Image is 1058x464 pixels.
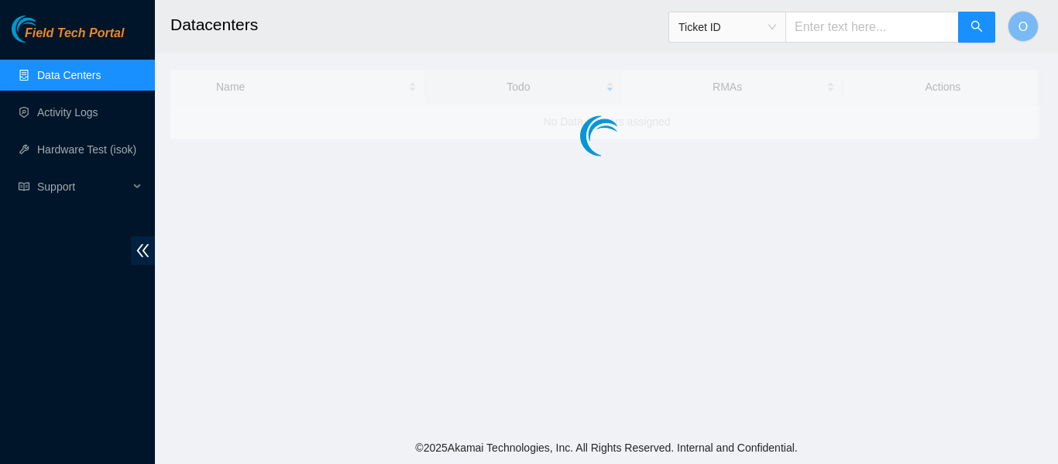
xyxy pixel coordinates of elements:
a: Data Centers [37,69,101,81]
footer: © 2025 Akamai Technologies, Inc. All Rights Reserved. Internal and Confidential. [155,431,1058,464]
span: search [970,20,983,35]
input: Enter text here... [785,12,959,43]
button: O [1008,11,1039,42]
span: O [1018,17,1028,36]
span: Field Tech Portal [25,26,124,41]
button: search [958,12,995,43]
span: Ticket ID [678,15,776,39]
span: read [19,181,29,192]
a: Hardware Test (isok) [37,143,136,156]
img: Akamai Technologies [12,15,78,43]
span: double-left [131,236,155,265]
a: Activity Logs [37,106,98,119]
a: Akamai TechnologiesField Tech Portal [12,28,124,48]
span: Support [37,171,129,202]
